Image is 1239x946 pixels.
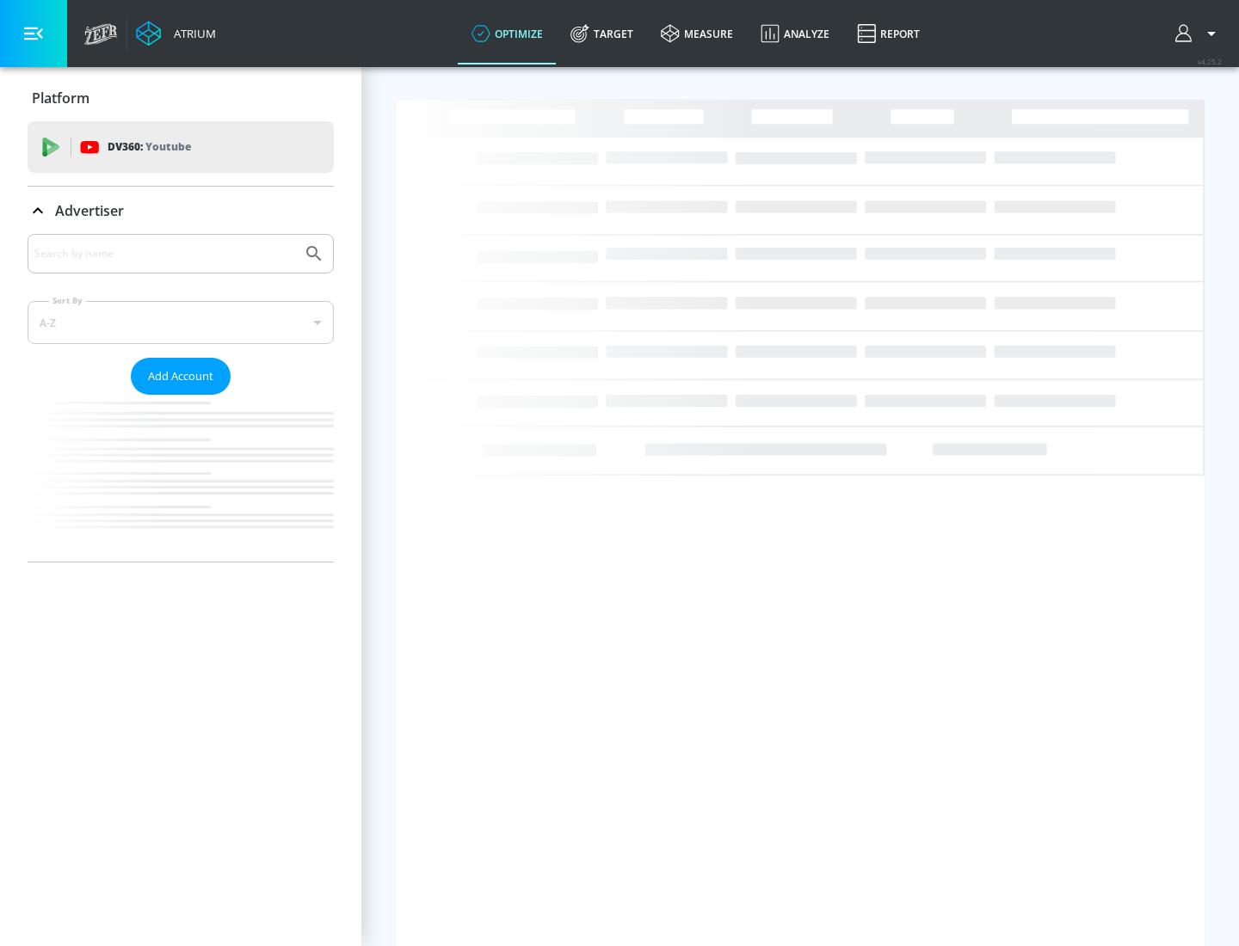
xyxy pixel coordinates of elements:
[28,234,334,562] div: Advertiser
[167,26,216,41] div: Atrium
[145,138,191,156] p: Youtube
[34,243,295,265] input: Search by name
[747,3,843,64] a: Analyze
[28,301,334,344] div: A-Z
[131,358,231,395] button: Add Account
[28,187,334,235] div: Advertiser
[28,395,334,562] nav: list of Advertiser
[28,74,334,122] div: Platform
[32,89,89,107] p: Platform
[1198,57,1222,66] span: v 4.25.2
[458,3,557,64] a: optimize
[148,366,213,386] span: Add Account
[28,121,334,173] div: DV360: Youtube
[557,3,647,64] a: Target
[49,295,86,306] label: Sort By
[647,3,747,64] a: measure
[843,3,934,64] a: Report
[136,21,216,46] a: Atrium
[108,138,191,157] p: DV360:
[55,201,124,220] p: Advertiser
